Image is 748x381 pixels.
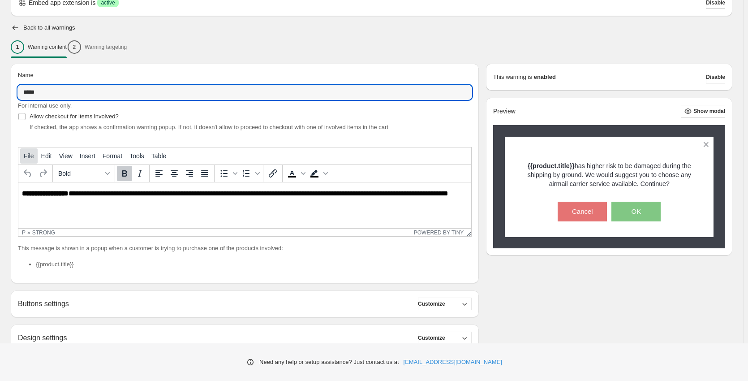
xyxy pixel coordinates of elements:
[18,333,67,342] h2: Design settings
[11,40,24,54] div: 1
[265,166,280,181] button: Insert/edit link
[11,38,67,56] button: 1Warning content
[418,298,472,310] button: Customize
[611,202,661,221] button: OK
[528,162,575,169] strong: {{product.title}}
[520,161,698,188] p: has higher risk to be damaged during the shipping by ground. We would suggest you to choose any a...
[216,166,239,181] div: Bullet list
[117,166,132,181] button: Bold
[418,334,445,342] span: Customize
[197,166,212,181] button: Justify
[414,229,464,236] a: Powered by Tiny
[58,170,102,177] span: Bold
[307,166,329,181] div: Background color
[706,71,725,83] button: Disable
[182,166,197,181] button: Align right
[129,152,144,160] span: Tools
[18,102,72,109] span: For internal use only.
[18,72,34,78] span: Name
[30,124,388,130] span: If checked, the app shows a confirmation warning popup. If not, it doesn't allow to proceed to ch...
[18,182,471,228] iframe: Rich Text Area
[493,108,516,115] h2: Preview
[493,73,532,82] p: This warning is
[239,166,261,181] div: Numbered list
[30,113,119,120] span: Allow checkout for items involved?
[41,152,52,160] span: Edit
[418,300,445,307] span: Customize
[167,166,182,181] button: Align center
[103,152,122,160] span: Format
[28,43,67,51] p: Warning content
[693,108,725,115] span: Show modal
[36,260,472,269] li: {{product.title}}
[151,152,166,160] span: Table
[404,358,502,367] a: [EMAIL_ADDRESS][DOMAIN_NAME]
[18,299,69,308] h2: Buttons settings
[706,74,725,81] span: Disable
[20,166,35,181] button: Undo
[681,105,725,117] button: Show modal
[32,229,55,236] div: strong
[55,166,113,181] button: Formats
[151,166,167,181] button: Align left
[284,166,307,181] div: Text color
[27,229,30,236] div: »
[18,244,472,253] p: This message is shown in a popup when a customer is trying to purchase one of the products involved:
[80,152,95,160] span: Insert
[558,202,607,221] button: Cancel
[24,152,34,160] span: File
[534,73,556,82] strong: enabled
[132,166,147,181] button: Italic
[59,152,73,160] span: View
[22,229,26,236] div: p
[418,332,472,344] button: Customize
[35,166,51,181] button: Redo
[23,24,75,31] h2: Back to all warnings
[464,229,471,236] div: Resize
